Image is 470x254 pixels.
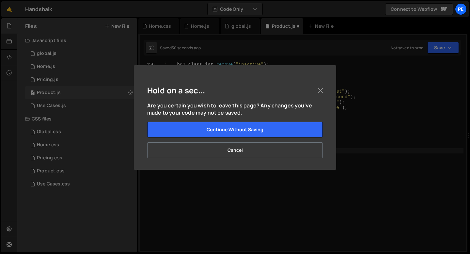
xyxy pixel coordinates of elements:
button: Continue without saving [147,122,323,137]
a: Pe [455,3,467,15]
button: Cancel [147,142,323,158]
h5: Hold on a sec... [147,85,205,95]
p: Are you certain you wish to leave this page? Any changes you've made to your code may not be saved. [147,102,323,117]
button: Close [316,86,325,95]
